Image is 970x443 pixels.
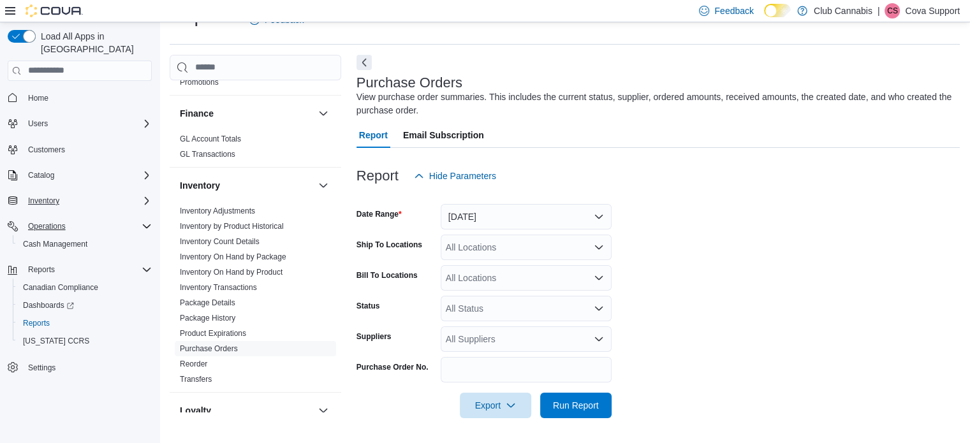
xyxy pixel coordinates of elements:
label: Bill To Locations [356,270,418,280]
a: Purchase Orders [180,344,238,353]
span: Reports [23,262,152,277]
button: Finance [316,106,331,121]
a: Reports [18,316,55,331]
button: Run Report [540,393,612,418]
span: Email Subscription [403,122,484,148]
span: Catalog [23,168,152,183]
button: [DATE] [441,204,612,229]
span: Dashboards [18,298,152,313]
span: GL Transactions [180,149,235,159]
button: Open list of options [594,242,604,252]
span: Purchase Orders [180,344,238,354]
span: Inventory Adjustments [180,206,255,216]
button: Canadian Compliance [13,279,157,296]
button: Users [23,116,53,131]
span: Users [23,116,152,131]
a: Dashboards [18,298,79,313]
label: Status [356,301,380,311]
span: Cash Management [23,239,87,249]
span: Package History [180,313,235,323]
button: Operations [23,219,71,234]
span: Settings [23,359,152,375]
button: [US_STATE] CCRS [13,332,157,350]
span: Inventory On Hand by Package [180,252,286,262]
button: Open list of options [594,303,604,314]
nav: Complex example [8,84,152,410]
span: Report [359,122,388,148]
div: View purchase order summaries. This includes the current status, supplier, ordered amounts, recei... [356,91,953,117]
a: Inventory On Hand by Package [180,252,286,261]
label: Ship To Locations [356,240,422,250]
a: Inventory On Hand by Product [180,268,283,277]
button: Cash Management [13,235,157,253]
p: Cova Support [905,3,960,18]
a: Package Details [180,298,235,307]
button: Reports [13,314,157,332]
button: Open list of options [594,334,604,344]
span: Transfers [180,374,212,384]
span: Home [23,90,152,106]
span: Product Expirations [180,328,246,338]
a: Inventory Count Details [180,237,260,246]
span: Export [467,393,524,418]
button: Next [356,55,372,70]
button: Open list of options [594,273,604,283]
span: Inventory [23,193,152,208]
a: Package History [180,314,235,323]
a: Promotions [180,78,219,87]
h3: Purchase Orders [356,75,462,91]
button: Inventory [3,192,157,210]
span: Reorder [180,359,207,369]
button: Reports [3,261,157,279]
span: Inventory On Hand by Product [180,267,283,277]
span: Washington CCRS [18,333,152,349]
button: Customers [3,140,157,159]
span: Users [28,119,48,129]
div: Inventory [170,203,341,392]
span: Operations [28,221,66,231]
span: Home [28,93,48,103]
a: Settings [23,360,61,375]
div: Finance [170,131,341,167]
span: Dashboards [23,300,74,310]
button: Operations [3,217,157,235]
span: Catalog [28,170,54,180]
button: Inventory [23,193,64,208]
span: Run Report [553,399,599,412]
button: Inventory [180,179,313,192]
button: Hide Parameters [409,163,501,189]
span: Inventory Count Details [180,236,260,247]
button: Catalog [23,168,59,183]
h3: Finance [180,107,214,120]
h3: Report [356,168,399,184]
span: Feedback [714,4,753,17]
button: Catalog [3,166,157,184]
p: | [878,3,880,18]
img: Cova [26,4,83,17]
a: Home [23,91,54,106]
button: Settings [3,358,157,376]
a: Inventory by Product Historical [180,222,284,231]
span: Package Details [180,298,235,308]
span: Inventory Transactions [180,282,257,293]
button: Finance [180,107,313,120]
span: GL Account Totals [180,134,241,144]
label: Date Range [356,209,402,219]
label: Suppliers [356,331,392,342]
a: Cash Management [18,236,92,252]
span: Inventory by Product Historical [180,221,284,231]
button: Users [3,115,157,133]
button: Inventory [316,178,331,193]
a: Inventory Transactions [180,283,257,292]
span: Load All Apps in [GEOGRAPHIC_DATA] [36,30,152,55]
a: Transfers [180,375,212,384]
span: Customers [23,142,152,157]
span: Operations [23,219,152,234]
input: Dark Mode [764,4,791,17]
button: Export [460,393,531,418]
label: Purchase Order No. [356,362,429,372]
button: Home [3,89,157,107]
a: Dashboards [13,296,157,314]
span: Canadian Compliance [18,280,152,295]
